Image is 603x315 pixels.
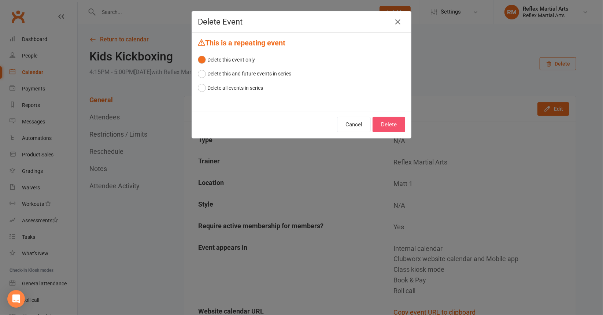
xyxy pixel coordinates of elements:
h4: This is a repeating event [198,38,405,47]
h4: Delete Event [198,17,405,26]
button: Delete this event only [198,53,255,67]
button: Delete [373,117,405,132]
div: Open Intercom Messenger [7,290,25,308]
button: Delete all events in series [198,81,263,95]
button: Cancel [337,117,371,132]
button: Delete this and future events in series [198,67,291,81]
button: Close [392,16,404,28]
